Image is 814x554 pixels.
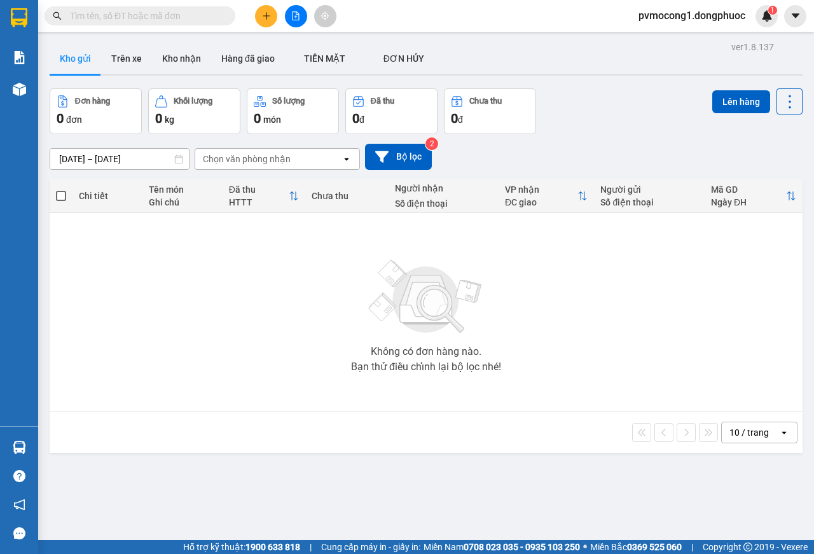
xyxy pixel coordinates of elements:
[729,426,769,439] div: 10 / trang
[254,111,261,126] span: 0
[371,347,481,357] div: Không có đơn hàng nào.
[13,51,26,64] img: solution-icon
[790,10,801,22] span: caret-down
[272,97,305,106] div: Số lượng
[13,527,25,539] span: message
[152,43,211,74] button: Kho nhận
[314,5,336,27] button: aim
[321,11,329,20] span: aim
[255,5,277,27] button: plus
[359,114,364,125] span: đ
[444,88,536,134] button: Chưa thu0đ
[352,111,359,126] span: 0
[365,144,432,170] button: Bộ lọc
[505,184,577,195] div: VP nhận
[13,470,25,482] span: question-circle
[499,179,594,213] th: Toggle SortBy
[13,83,26,96] img: warehouse-icon
[731,40,774,54] div: ver 1.8.137
[761,10,773,22] img: icon-new-feature
[711,184,786,195] div: Mã GD
[149,197,216,207] div: Ghi chú
[247,88,339,134] button: Số lượng0món
[165,114,174,125] span: kg
[341,154,352,164] svg: open
[66,114,82,125] span: đơn
[174,97,212,106] div: Khối lượng
[424,540,580,554] span: Miền Nam
[50,43,101,74] button: Kho gửi
[50,88,142,134] button: Đơn hàng0đơn
[711,197,786,207] div: Ngày ĐH
[229,197,289,207] div: HTTT
[211,43,285,74] button: Hàng đã giao
[57,111,64,126] span: 0
[770,6,775,15] span: 1
[262,11,271,20] span: plus
[371,97,394,106] div: Đã thu
[79,191,136,201] div: Chi tiết
[712,90,770,113] button: Lên hàng
[779,427,789,438] svg: open
[310,540,312,554] span: |
[13,499,25,511] span: notification
[229,184,289,195] div: Đã thu
[345,88,438,134] button: Đã thu0đ
[425,137,438,150] sup: 2
[705,179,803,213] th: Toggle SortBy
[291,11,300,20] span: file-add
[101,43,152,74] button: Trên xe
[600,197,698,207] div: Số điện thoại
[351,362,501,372] div: Bạn thử điều chỉnh lại bộ lọc nhé!
[13,441,26,454] img: warehouse-icon
[245,542,300,552] strong: 1900 633 818
[203,153,291,165] div: Chọn văn phòng nhận
[75,97,110,106] div: Đơn hàng
[395,198,492,209] div: Số điện thoại
[223,179,306,213] th: Toggle SortBy
[383,53,424,64] span: ĐƠN HỦY
[600,184,698,195] div: Người gửi
[691,540,693,554] span: |
[627,542,682,552] strong: 0369 525 060
[304,53,345,64] span: TIỀN MẶT
[70,9,220,23] input: Tìm tên, số ĐT hoặc mã đơn
[743,543,752,551] span: copyright
[768,6,777,15] sup: 1
[148,88,240,134] button: Khối lượng0kg
[183,540,300,554] span: Hỗ trợ kỹ thuật:
[583,544,587,550] span: ⚪️
[505,197,577,207] div: ĐC giao
[464,542,580,552] strong: 0708 023 035 - 0935 103 250
[11,8,27,27] img: logo-vxr
[155,111,162,126] span: 0
[263,114,281,125] span: món
[53,11,62,20] span: search
[628,8,755,24] span: pvmocong1.dongphuoc
[451,111,458,126] span: 0
[784,5,806,27] button: caret-down
[149,184,216,195] div: Tên món
[458,114,463,125] span: đ
[362,253,490,342] img: svg+xml;base64,PHN2ZyBjbGFzcz0ibGlzdC1wbHVnX19zdmciIHhtbG5zPSJodHRwOi8vd3d3LnczLm9yZy8yMDAwL3N2Zy...
[312,191,382,201] div: Chưa thu
[395,183,492,193] div: Người nhận
[590,540,682,554] span: Miền Bắc
[285,5,307,27] button: file-add
[50,149,189,169] input: Select a date range.
[321,540,420,554] span: Cung cấp máy in - giấy in:
[469,97,502,106] div: Chưa thu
